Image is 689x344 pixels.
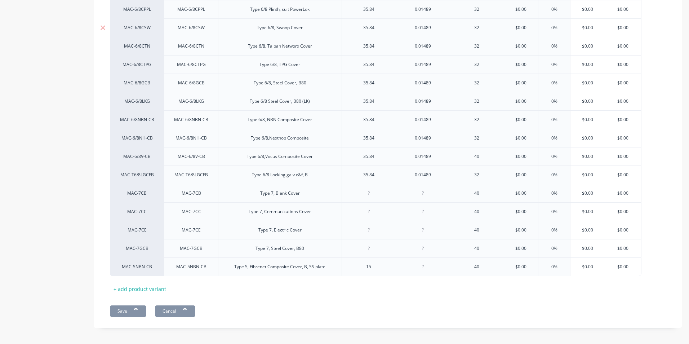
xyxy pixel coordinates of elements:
[117,43,157,49] div: MAC-6/8CTN
[503,111,539,129] div: $0.00
[605,129,641,147] div: $0.00
[110,37,641,55] div: MAC-6/8CTNMAC-6/8CTNType 6/8, Taipan Networx Cover35.840.0148932$0.000%$0.00$0.00
[569,166,605,184] div: $0.00
[405,115,441,124] div: 0.01489
[503,74,539,92] div: $0.00
[459,262,495,272] div: 40
[605,74,641,92] div: $0.00
[117,153,157,160] div: MAC-6/8V-CB
[351,41,387,51] div: 35.84
[459,244,495,253] div: 40
[459,207,495,216] div: 40
[110,147,641,166] div: MAC-6/8V-CBMAC-6/8V-CBType 6/8,Vocus Composite Cover35.840.0148940$0.000%$0.00$0.00
[351,170,387,180] div: 35.84
[117,208,157,215] div: MAC-7CC
[244,97,316,106] div: Type 6/8 Steel Cover, B80 (LK)
[536,184,572,202] div: 0%
[351,97,387,106] div: 35.84
[569,111,605,129] div: $0.00
[569,37,605,55] div: $0.00
[536,19,572,37] div: 0%
[569,129,605,147] div: $0.00
[569,19,605,37] div: $0.00
[605,0,641,18] div: $0.00
[173,97,210,106] div: MAC-6/8LKG
[405,78,441,88] div: 0.01489
[117,135,157,141] div: MAC-6/8NH-CB
[405,97,441,106] div: 0.01489
[110,221,641,239] div: MAC-7CEMAC-7CEType 7, Electric Cover40$0.000%$0.00$0.00
[244,5,315,14] div: Type 6/8 Plinth, suit PowerLok
[172,5,211,14] div: MAC-6/8CPPL
[459,97,495,106] div: 32
[405,170,441,180] div: 0.01489
[459,225,495,235] div: 40
[117,6,157,13] div: MAC-6/8CPPL
[254,189,306,198] div: Type 7, Blank Cover
[459,115,495,124] div: 32
[536,74,572,92] div: 0%
[251,23,308,32] div: Type 6/8, Swoop Cover
[173,225,209,235] div: MAC-7CE
[503,258,539,276] div: $0.00
[110,110,641,129] div: MAC-6/8NBN-CBMAC-6/8NBN-CBType 6/8, NBN Composite Cover35.840.0148932$0.000%$0.00$0.00
[110,92,641,110] div: MAC-6/8LKGMAC-6/8LKGType 6/8 Steel Cover, B80 (LK)35.840.0148932$0.000%$0.00$0.00
[110,55,641,74] div: MAC-6/8CTPGMAC-6/8CTPGType 6/8, TPG Cover35.840.0148932$0.000%$0.00$0.00
[117,25,157,31] div: MAC-6/8CSW
[405,60,441,69] div: 0.01489
[503,184,539,202] div: $0.00
[351,115,387,124] div: 35.84
[605,111,641,129] div: $0.00
[117,245,157,252] div: MAC-7GCB
[110,129,641,147] div: MAC-6/8NH-CBMAC-6/8NH-CBType 6/8,Nexthop Composite35.840.0148932$0.000%$0.00$0.00
[253,225,307,235] div: Type 7, Electric Cover
[605,258,641,276] div: $0.00
[110,283,170,295] div: + add product variant
[459,60,495,69] div: 32
[405,133,441,143] div: 0.01489
[172,78,210,88] div: MAC-6/8GCB
[536,37,572,55] div: 0%
[605,239,641,257] div: $0.00
[503,37,539,55] div: $0.00
[351,262,387,272] div: 15
[351,133,387,143] div: 35.84
[117,190,157,197] div: MAC-7CB
[536,203,572,221] div: 0%
[405,41,441,51] div: 0.01489
[459,189,495,198] div: 40
[155,305,195,317] button: Cancel
[168,115,214,124] div: MAC-6/8NBN-CB
[459,78,495,88] div: 32
[536,92,572,110] div: 0%
[503,203,539,221] div: $0.00
[117,98,157,105] div: MAC-6/8LKG
[605,203,641,221] div: $0.00
[169,170,214,180] div: MAC-T6/8LGCFB
[503,56,539,74] div: $0.00
[246,170,314,180] div: Type 6/8 Locking galv c&f, B
[536,258,572,276] div: 0%
[569,221,605,239] div: $0.00
[503,147,539,166] div: $0.00
[605,184,641,202] div: $0.00
[242,115,318,124] div: Type 6/8, NBN Composite Cover
[172,23,210,32] div: MAC-6/8CSW
[605,37,641,55] div: $0.00
[110,74,641,92] div: MAC-6/8GCBMAC-6/8GCBType 6/8, Steel Cover, B8035.840.0148932$0.000%$0.00$0.00
[569,0,605,18] div: $0.00
[605,92,641,110] div: $0.00
[569,74,605,92] div: $0.00
[459,5,495,14] div: 32
[172,41,210,51] div: MAC-6/8CTN
[351,60,387,69] div: 35.84
[605,221,641,239] div: $0.00
[110,239,641,257] div: MAC-7GCBMAC-7GCBType 7, Steel Cover, B8040$0.000%$0.00$0.00
[170,262,212,272] div: MAC-5NBN-CB
[173,244,209,253] div: MAC-7GCB
[569,258,605,276] div: $0.00
[405,23,441,32] div: 0.01489
[405,152,441,161] div: 0.01489
[351,23,387,32] div: 35.84
[569,56,605,74] div: $0.00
